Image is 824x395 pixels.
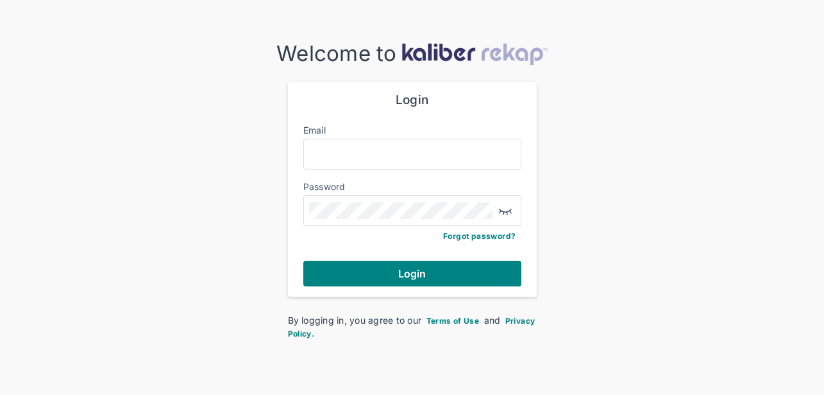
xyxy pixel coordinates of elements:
[303,261,521,286] button: Login
[303,125,326,136] label: Email
[303,92,521,108] div: Login
[288,314,537,340] div: By logging in, you agree to our and
[401,43,548,65] img: kaliber-logo
[288,315,535,338] a: Privacy Policy.
[443,231,516,241] a: Forgot password?
[498,203,513,218] img: eye-closed.fa43b6e4.svg
[398,267,426,280] span: Login
[426,316,480,326] span: Terms of Use
[303,181,346,192] label: Password
[425,315,482,326] a: Terms of Use
[288,316,535,338] span: Privacy Policy.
